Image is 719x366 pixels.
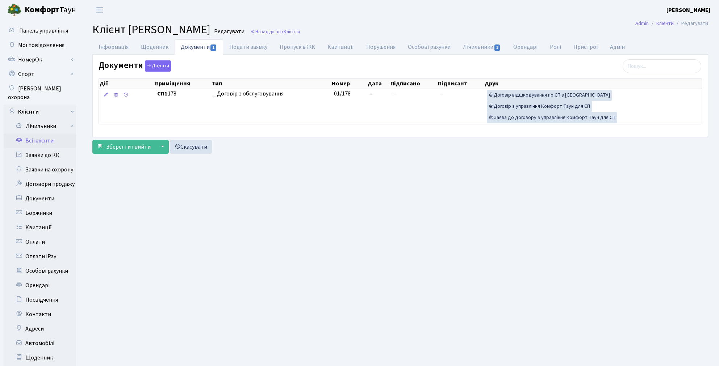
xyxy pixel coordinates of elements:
small: Редагувати . [213,28,247,35]
a: Посвідчення [4,293,76,307]
th: Підписант [437,78,484,89]
button: Зберегти і вийти [92,140,155,154]
a: Подати заявку [223,39,273,55]
span: - [393,90,395,98]
button: Документи [145,60,171,72]
a: Орендарі [4,278,76,293]
a: Клієнти [656,20,674,27]
th: Підписано [390,78,437,89]
span: Таун [25,4,76,16]
a: Admin [635,20,649,27]
a: Щоденник [135,39,175,55]
a: НомерОк [4,52,76,67]
a: Клієнти [4,105,76,119]
a: Боржники [4,206,76,220]
span: - [440,90,442,98]
a: Панель управління [4,24,76,38]
span: Панель управління [19,27,68,35]
a: Адмін [604,39,631,55]
a: Документи [4,191,76,206]
span: Мої повідомлення [18,41,64,49]
a: Договір з управління Комфорт Таун для СП [487,101,592,112]
span: 1 [210,44,216,51]
span: _Договір з обслуговування [214,90,328,98]
th: Дата [367,78,390,89]
a: Контакти [4,307,76,322]
a: Пропуск в ЖК [273,39,321,55]
a: Мої повідомлення [4,38,76,52]
a: Всі клієнти [4,133,76,148]
label: Документи [99,60,171,72]
a: Особові рахунки [402,39,457,55]
th: Дії [99,78,154,89]
span: 3 [494,44,500,51]
a: Додати [143,59,171,72]
span: Зберегти і вийти [106,143,151,151]
a: Оплати iPay [4,249,76,264]
a: Адреси [4,322,76,336]
button: Переключити навігацію [91,4,109,16]
a: Особові рахунки [4,264,76,278]
a: Скасувати [170,140,212,154]
span: - [370,90,372,98]
b: Комфорт [25,4,59,16]
a: Оплати [4,235,76,249]
th: Приміщення [154,78,211,89]
span: 178 [157,90,208,98]
a: Договори продажу [4,177,76,191]
b: СП1 [157,90,168,98]
input: Пошук... [623,59,701,73]
span: Клієнти [284,28,300,35]
a: Інформація [92,39,135,55]
a: Заявки на охорону [4,162,76,177]
a: Порушення [360,39,402,55]
a: Лічильники [8,119,76,133]
a: Автомобілі [4,336,76,350]
a: Назад до всіхКлієнти [250,28,300,35]
a: Квитанції [4,220,76,235]
li: Редагувати [674,20,708,27]
a: Заявки до КК [4,148,76,162]
th: Друк [484,78,702,89]
a: Лічильники [457,39,507,55]
a: Спорт [4,67,76,81]
a: [PERSON_NAME] [666,6,710,14]
a: Квитанції [321,39,360,55]
a: [PERSON_NAME] охорона [4,81,76,105]
a: Пристрої [567,39,604,55]
span: 01/178 [334,90,351,98]
a: Орендарі [507,39,544,55]
a: Договір відшкодування по СП з [GEOGRAPHIC_DATA] [487,90,612,101]
a: Заява до договору з управління Комфорт Таун для СП [487,112,617,123]
th: Тип [211,78,331,89]
a: Щоденник [4,350,76,365]
a: Документи [175,39,223,55]
th: Номер [331,78,367,89]
span: Клієнт [PERSON_NAME] [92,21,210,38]
a: Ролі [544,39,567,55]
img: logo.png [7,3,22,17]
nav: breadcrumb [624,16,719,31]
